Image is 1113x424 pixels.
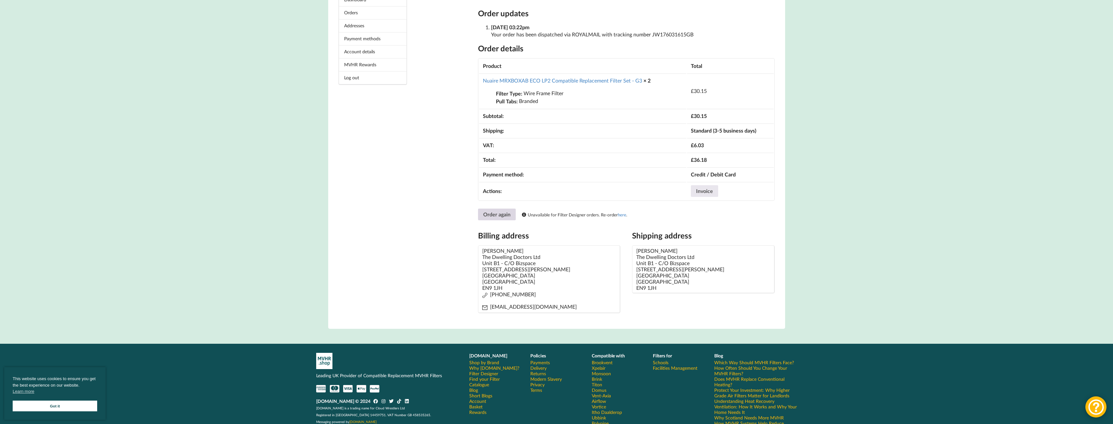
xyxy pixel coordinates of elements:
[691,157,707,163] span: 36.18
[316,372,460,379] p: Leading UK Provider of Compatible Replacement MVHR Filters
[496,97,518,105] strong: Pull Tabs:
[592,409,622,415] a: Itho Daalderop
[530,382,545,387] a: Privacy
[714,360,794,365] a: Which Way Should MVHR Filters Face?
[530,360,550,365] a: Payments
[483,77,642,84] a: Nuaire MRXBOXAB ECO LP2 Compatible Replacement Filter Set - G3
[339,58,407,71] a: MVHR Rewards
[592,376,602,382] a: Brink
[592,393,611,398] a: Vent-Axia
[469,393,492,398] a: Short Blogs
[592,404,606,409] a: Vortice
[13,376,97,396] span: This website uses cookies to ensure you get the best experience on our website.
[482,303,616,311] p: [EMAIL_ADDRESS][DOMAIN_NAME]
[478,231,620,241] h2: Billing address
[469,360,499,365] a: Shop by Brand
[687,123,773,137] td: Standard (3-5 business days)
[316,420,377,424] span: Messaging powered by
[691,142,704,148] span: 6.03
[479,167,687,181] th: Payment method:
[482,291,616,298] p: [PHONE_NUMBER]
[496,90,683,97] p: Wire Frame Filter
[691,157,694,163] span: £
[469,376,500,382] a: Find your Filter
[479,153,687,167] th: Total:
[592,415,606,420] a: Ubbink
[592,360,613,365] a: Brookvent
[316,398,370,404] b: [DOMAIN_NAME] © 2024
[632,245,774,293] address: [PERSON_NAME] The Dwelling Doctors Ltd Unit B1 - C/O Bizspace [STREET_ADDRESS][PERSON_NAME] [GEOG...
[521,212,627,217] span: Unavailable for Filter Designer orders. Re-order .
[316,406,405,410] span: [DOMAIN_NAME] is a trading name for Cloud Wrestlers Ltd
[530,353,546,358] b: Policies
[469,404,483,409] a: Basket
[592,398,606,404] a: Airflow
[592,353,625,358] b: Compatible with
[530,387,542,393] a: Terms
[687,59,773,73] th: Total
[530,371,546,376] a: Returns
[469,398,486,404] a: Account
[469,371,498,376] a: Filter Designer
[592,371,611,376] a: Monsoon
[714,353,723,358] b: Blog
[691,113,694,119] span: £
[643,77,651,84] strong: × 2
[469,387,478,393] a: Blog
[592,387,606,393] a: Domus
[714,387,797,398] a: Protect Your Investment: Why Higher Grade Air Filters Matter for Landlords
[316,353,332,369] img: mvhr-inverted.png
[592,365,605,371] a: Xpelair
[479,182,687,200] th: Actions:
[691,88,707,94] bdi: 30.15
[478,8,775,19] h2: Order updates
[478,44,775,54] h2: Order details
[691,142,694,148] span: £
[479,138,687,152] th: VAT:
[13,401,97,411] a: Got it cookie
[469,409,486,415] a: Rewards
[339,19,407,32] a: Addresses
[479,109,687,123] th: Subtotal:
[618,212,626,217] a: here
[4,367,106,420] div: cookieconsent
[469,382,489,387] a: Catalogue
[339,32,407,45] a: Payment methods
[714,376,797,387] a: Does MVHR Replace Conventional Heating?
[478,209,516,220] a: Order again
[491,31,775,38] p: Your order has been dispatched via ROYALMAIL with tracking number JW176031615GB
[339,6,407,19] a: Orders
[691,88,694,94] span: £
[714,398,797,415] a: Understanding Heat Recovery Ventilation: How It Works and Why Your Home Needs It
[469,353,507,358] b: [DOMAIN_NAME]
[479,123,687,137] th: Shipping:
[530,376,562,382] a: Modern Slavery
[632,231,774,241] h2: Shipping address
[496,90,522,97] strong: Filter Type:
[349,420,377,424] a: [DOMAIN_NAME]
[530,365,547,371] a: Delivery
[339,45,407,58] a: Account details
[714,415,784,420] a: Why Scotland Needs More MVHR
[479,59,687,73] th: Product
[491,24,775,31] p: [DATE] 03:22pm
[691,185,718,197] a: Invoice order number 2223
[653,353,672,358] b: Filters for
[687,167,773,181] td: Credit / Debit Card
[13,388,34,395] a: cookies - Learn more
[316,413,431,417] span: Registered in [GEOGRAPHIC_DATA] 14459751. VAT Number GB 458535265.
[653,360,668,365] a: Schools
[469,365,519,371] a: Why [DOMAIN_NAME]?
[592,382,602,387] a: Titon
[653,365,697,371] a: Facilities Management
[714,365,797,376] a: How Often Should You Change Your MVHR Filters?
[496,97,683,105] p: Branded
[478,245,620,314] address: [PERSON_NAME] The Dwelling Doctors Ltd Unit B1 - C/O Bizspace [STREET_ADDRESS][PERSON_NAME] [GEOG...
[691,113,707,119] span: 30.15
[339,71,407,84] a: Log out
